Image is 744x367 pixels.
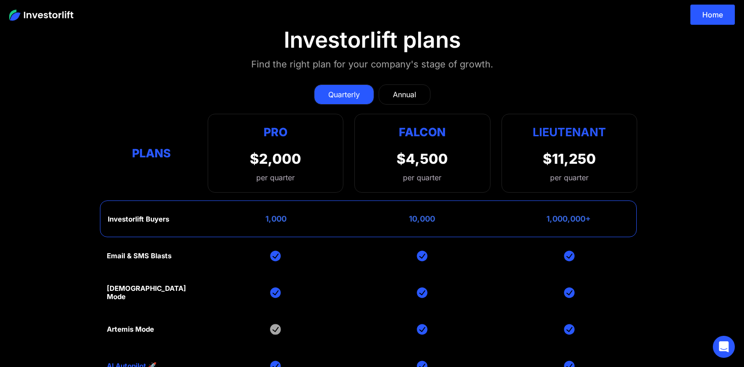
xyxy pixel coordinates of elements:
[107,144,197,162] div: Plans
[108,215,169,223] div: Investorlift Buyers
[546,214,591,223] div: 1,000,000+
[328,89,360,100] div: Quarterly
[393,89,416,100] div: Annual
[250,150,301,167] div: $2,000
[107,325,154,334] div: Artemis Mode
[107,284,197,301] div: [DEMOGRAPHIC_DATA] Mode
[397,150,448,167] div: $4,500
[550,172,589,183] div: per quarter
[265,214,287,223] div: 1,000
[690,5,735,25] a: Home
[713,336,735,358] div: Open Intercom Messenger
[284,27,461,53] div: Investorlift plans
[250,172,301,183] div: per quarter
[403,172,441,183] div: per quarter
[250,123,301,141] div: Pro
[107,252,171,260] div: Email & SMS Blasts
[251,57,493,72] div: Find the right plan for your company's stage of growth.
[543,150,596,167] div: $11,250
[409,214,435,223] div: 10,000
[533,125,606,139] strong: Lieutenant
[399,123,446,141] div: Falcon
